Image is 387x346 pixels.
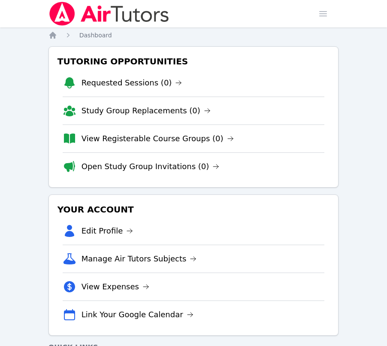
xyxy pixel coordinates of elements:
[82,281,149,293] a: View Expenses
[82,225,133,237] a: Edit Profile
[82,105,211,117] a: Study Group Replacements (0)
[48,31,339,39] nav: Breadcrumb
[48,2,170,26] img: Air Tutors
[82,161,220,173] a: Open Study Group Invitations (0)
[79,31,112,39] a: Dashboard
[56,54,332,69] h3: Tutoring Opportunities
[79,32,112,39] span: Dashboard
[82,309,193,321] a: Link Your Google Calendar
[56,202,332,217] h3: Your Account
[82,77,182,89] a: Requested Sessions (0)
[82,253,197,265] a: Manage Air Tutors Subjects
[82,133,234,145] a: View Registerable Course Groups (0)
